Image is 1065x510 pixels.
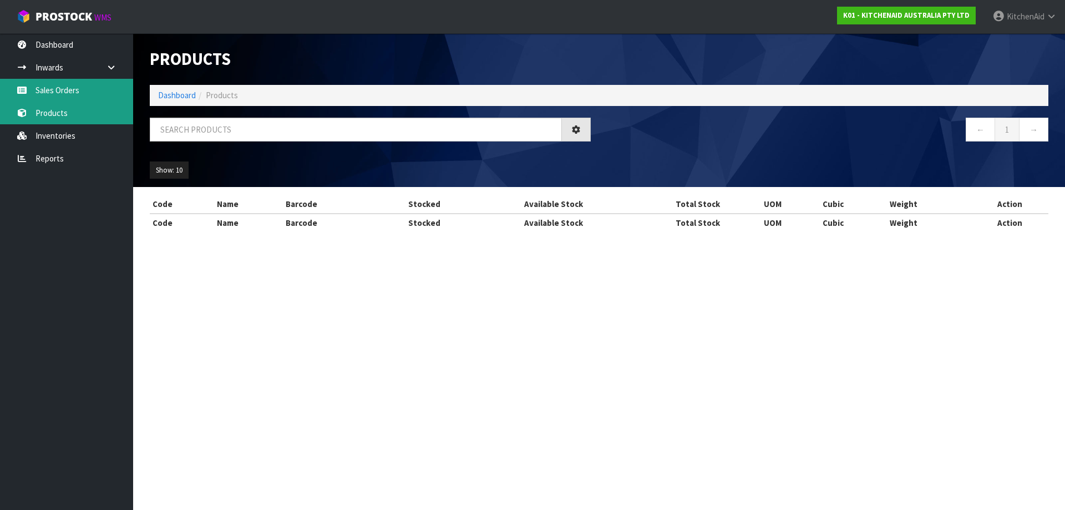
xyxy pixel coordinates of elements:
[887,214,971,231] th: Weight
[206,90,238,100] span: Products
[377,195,472,213] th: Stocked
[150,214,214,231] th: Code
[635,214,760,231] th: Total Stock
[1007,11,1044,22] span: KitchenAid
[820,195,887,213] th: Cubic
[995,118,1020,142] a: 1
[971,214,1048,231] th: Action
[283,195,377,213] th: Barcode
[971,195,1048,213] th: Action
[761,195,820,213] th: UOM
[887,195,971,213] th: Weight
[1019,118,1048,142] a: →
[214,195,283,213] th: Name
[377,214,472,231] th: Stocked
[94,12,111,23] small: WMS
[214,214,283,231] th: Name
[635,195,760,213] th: Total Stock
[761,214,820,231] th: UOM
[843,11,970,20] strong: K01 - KITCHENAID AUSTRALIA PTY LTD
[17,9,31,23] img: cube-alt.png
[472,214,635,231] th: Available Stock
[607,118,1048,145] nav: Page navigation
[150,161,189,179] button: Show: 10
[820,214,887,231] th: Cubic
[150,50,591,68] h1: Products
[283,214,377,231] th: Barcode
[150,195,214,213] th: Code
[158,90,196,100] a: Dashboard
[150,118,562,142] input: Search products
[966,118,995,142] a: ←
[472,195,635,213] th: Available Stock
[35,9,92,24] span: ProStock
